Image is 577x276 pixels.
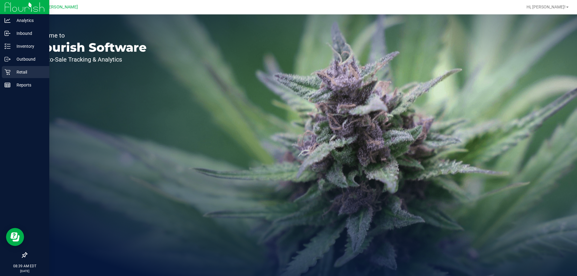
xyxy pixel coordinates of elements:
[3,269,47,273] p: [DATE]
[11,17,47,24] p: Analytics
[11,68,47,76] p: Retail
[45,5,78,10] span: [PERSON_NAME]
[5,30,11,36] inline-svg: Inbound
[32,56,147,62] p: Seed-to-Sale Tracking & Analytics
[11,81,47,89] p: Reports
[11,30,47,37] p: Inbound
[32,41,147,53] p: Flourish Software
[5,17,11,23] inline-svg: Analytics
[5,43,11,49] inline-svg: Inventory
[11,56,47,63] p: Outbound
[5,69,11,75] inline-svg: Retail
[5,82,11,88] inline-svg: Reports
[11,43,47,50] p: Inventory
[6,228,24,246] iframe: Resource center
[3,263,47,269] p: 08:39 AM EDT
[32,32,147,38] p: Welcome to
[5,56,11,62] inline-svg: Outbound
[527,5,566,9] span: Hi, [PERSON_NAME]!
